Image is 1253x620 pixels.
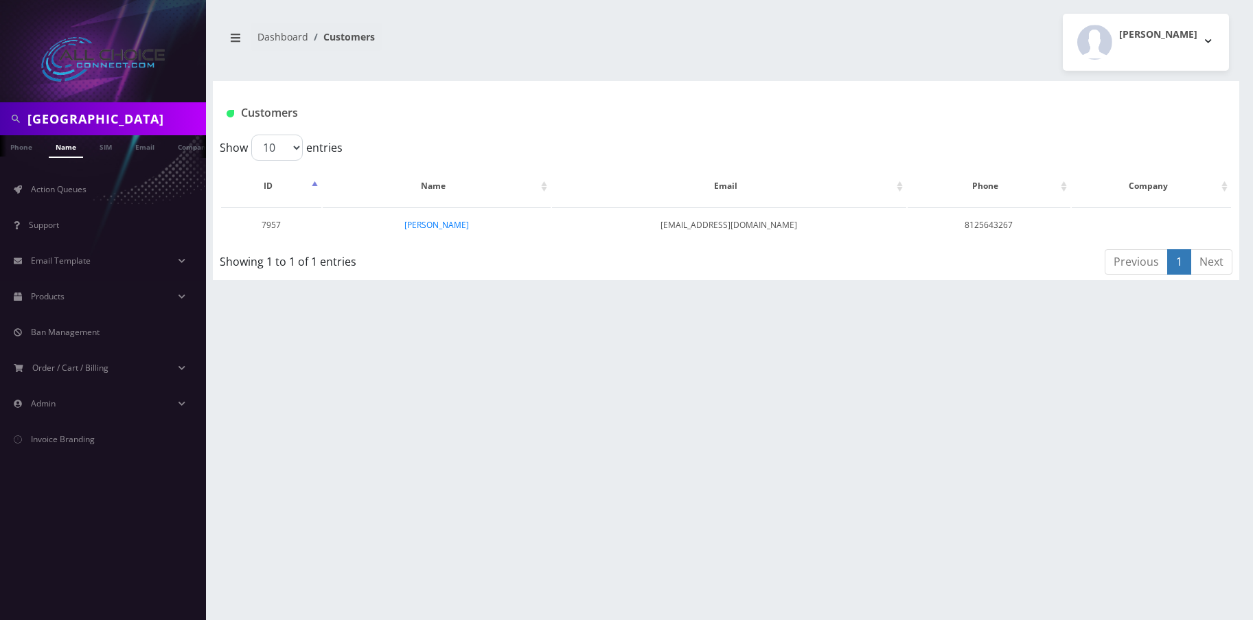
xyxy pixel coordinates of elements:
span: Support [29,219,59,231]
a: Company [171,135,217,157]
th: Email: activate to sort column ascending [552,166,906,206]
th: Company: activate to sort column ascending [1072,166,1231,206]
td: [EMAIL_ADDRESS][DOMAIN_NAME] [552,207,906,242]
img: All Choice Connect [41,37,165,82]
select: Showentries [251,135,303,161]
a: Name [49,135,83,158]
td: 7957 [221,207,321,242]
a: [PERSON_NAME] [404,219,469,231]
button: [PERSON_NAME] [1063,14,1229,71]
label: Show entries [220,135,343,161]
h1: Customers [227,106,1055,119]
td: 8125643267 [908,207,1071,242]
th: Phone: activate to sort column ascending [908,166,1071,206]
nav: breadcrumb [223,23,716,62]
input: Search in Company [27,106,203,132]
a: 1 [1167,249,1191,275]
div: Showing 1 to 1 of 1 entries [220,248,632,270]
span: Email Template [31,255,91,266]
a: Email [128,135,161,157]
h2: [PERSON_NAME] [1119,29,1197,41]
a: Dashboard [257,30,308,43]
span: Products [31,290,65,302]
a: SIM [93,135,119,157]
span: Action Queues [31,183,87,195]
a: Next [1191,249,1232,275]
span: Invoice Branding [31,433,95,445]
span: Order / Cart / Billing [32,362,108,374]
th: Name: activate to sort column ascending [323,166,550,206]
a: Phone [3,135,39,157]
li: Customers [308,30,375,44]
a: Previous [1105,249,1168,275]
span: Ban Management [31,326,100,338]
th: ID: activate to sort column descending [221,166,321,206]
span: Admin [31,398,56,409]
